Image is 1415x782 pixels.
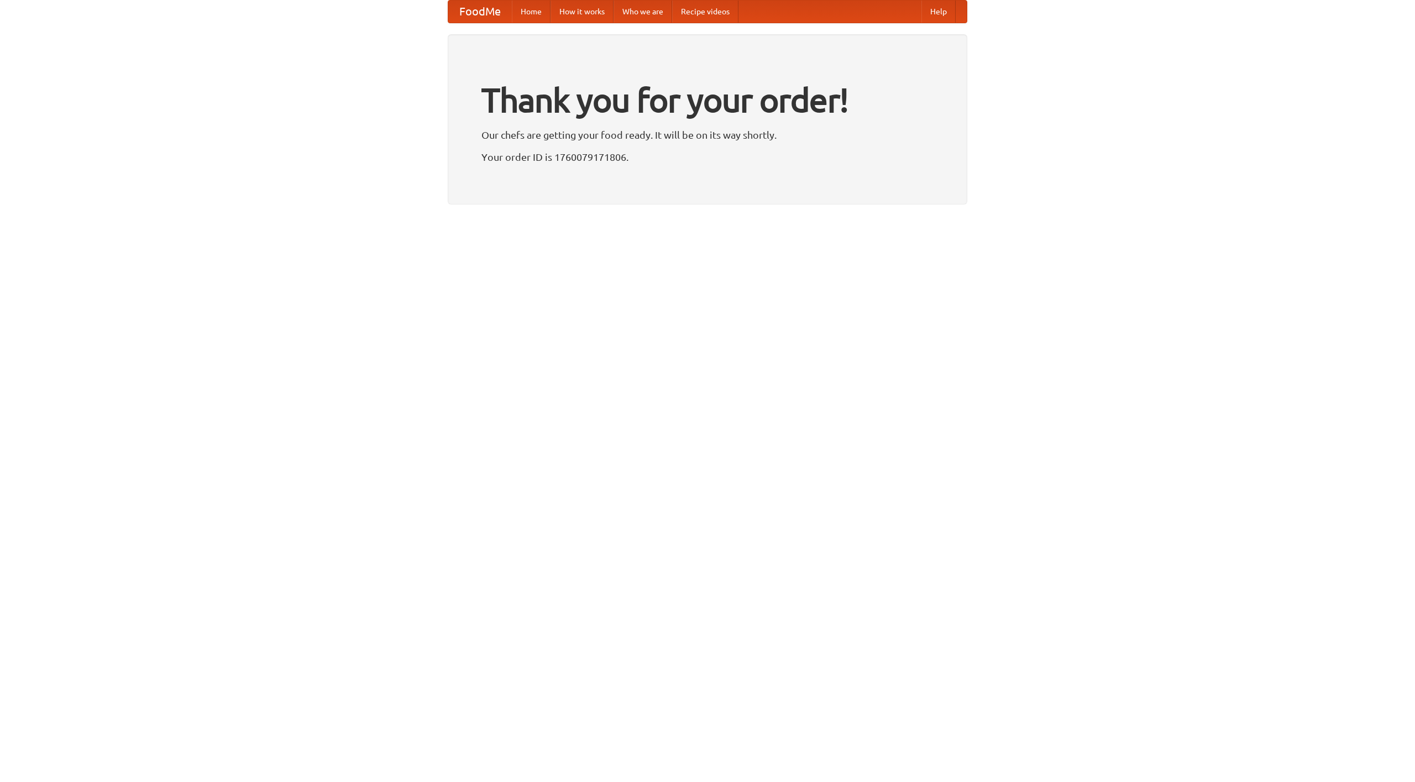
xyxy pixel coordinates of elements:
p: Your order ID is 1760079171806. [481,149,934,165]
p: Our chefs are getting your food ready. It will be on its way shortly. [481,127,934,143]
a: Recipe videos [672,1,738,23]
a: How it works [551,1,614,23]
a: Who we are [614,1,672,23]
a: Help [921,1,956,23]
h1: Thank you for your order! [481,74,934,127]
a: Home [512,1,551,23]
a: FoodMe [448,1,512,23]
